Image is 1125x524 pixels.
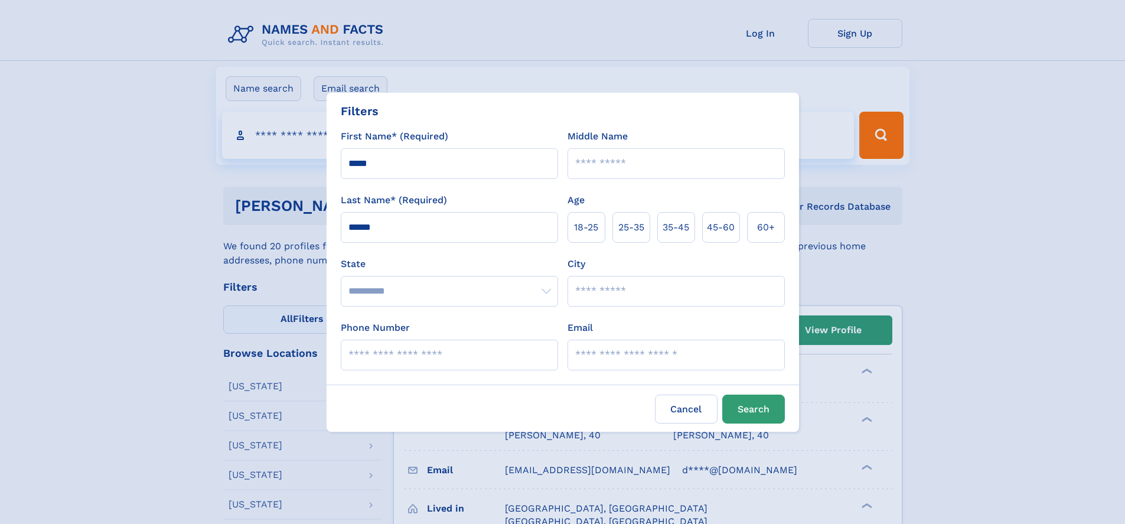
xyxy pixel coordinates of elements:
span: 45‑60 [707,220,735,235]
div: Filters [341,102,379,120]
button: Search [722,395,785,424]
label: State [341,257,558,271]
label: First Name* (Required) [341,129,448,144]
span: 18‑25 [574,220,598,235]
span: 25‑35 [618,220,644,235]
label: City [568,257,585,271]
span: 60+ [757,220,775,235]
label: Age [568,193,585,207]
label: Middle Name [568,129,628,144]
label: Phone Number [341,321,410,335]
label: Email [568,321,593,335]
label: Last Name* (Required) [341,193,447,207]
span: 35‑45 [663,220,689,235]
label: Cancel [655,395,718,424]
